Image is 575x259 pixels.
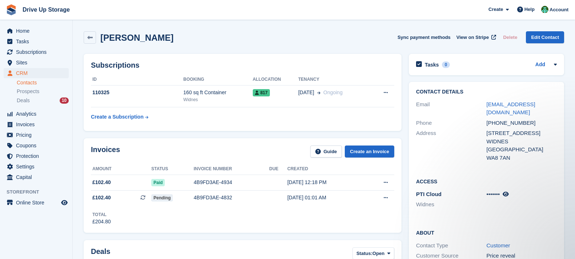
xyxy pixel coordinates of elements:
[524,6,535,13] span: Help
[4,140,69,151] a: menu
[323,89,343,95] span: Ongoing
[91,74,183,85] th: ID
[500,31,520,43] button: Delete
[4,172,69,182] a: menu
[151,179,165,186] span: Paid
[194,179,269,186] div: 4B9FD3AE-4934
[487,242,510,248] a: Customer
[91,113,144,121] div: Create a Subscription
[541,6,548,13] img: Camille
[287,163,364,175] th: Created
[17,79,69,86] a: Contacts
[416,119,487,127] div: Phone
[16,47,60,57] span: Subscriptions
[60,97,69,104] div: 10
[487,146,557,154] div: [GEOGRAPHIC_DATA]
[92,211,111,218] div: Total
[194,194,269,202] div: 4B9FD3AE-4832
[91,110,148,124] a: Create a Subscription
[550,6,568,13] span: Account
[456,34,489,41] span: View on Stripe
[269,163,287,175] th: Due
[17,88,69,95] a: Prospects
[16,151,60,161] span: Protection
[91,146,120,158] h2: Invoices
[4,68,69,78] a: menu
[7,188,72,196] span: Storefront
[454,31,498,43] a: View on Stripe
[287,194,364,202] div: [DATE] 01:01 AM
[4,26,69,36] a: menu
[535,61,545,69] a: Add
[194,163,269,175] th: Invoice number
[151,194,173,202] span: Pending
[4,109,69,119] a: menu
[91,89,183,96] div: 110325
[416,89,557,95] h2: Contact Details
[488,6,503,13] span: Create
[425,61,439,68] h2: Tasks
[16,130,60,140] span: Pricing
[4,130,69,140] a: menu
[442,61,450,68] div: 0
[253,89,270,96] span: 817
[487,154,557,162] div: WA8 7AN
[416,129,487,162] div: Address
[16,172,60,182] span: Capital
[16,68,60,78] span: CRM
[16,26,60,36] span: Home
[398,31,451,43] button: Sync payment methods
[298,89,314,96] span: [DATE]
[183,89,253,96] div: 160 sq ft Container
[16,119,60,129] span: Invoices
[310,146,342,158] a: Guide
[16,36,60,47] span: Tasks
[416,242,487,250] div: Contact Type
[4,119,69,129] a: menu
[16,109,60,119] span: Analytics
[356,250,372,257] span: Status:
[4,162,69,172] a: menu
[4,57,69,68] a: menu
[487,129,557,138] div: [STREET_ADDRESS]
[17,88,39,95] span: Prospects
[91,163,151,175] th: Amount
[287,179,364,186] div: [DATE] 12:18 PM
[526,31,564,43] a: Edit Contact
[100,33,173,43] h2: [PERSON_NAME]
[4,198,69,208] a: menu
[4,151,69,161] a: menu
[6,4,17,15] img: stora-icon-8386f47178a22dfd0bd8f6a31ec36ba5ce8667c1dd55bd0f319d3a0aa187defe.svg
[4,47,69,57] a: menu
[487,191,500,197] span: •••••••
[16,57,60,68] span: Sites
[416,178,557,185] h2: Access
[416,200,487,209] li: Widnes
[298,74,370,85] th: Tenancy
[91,61,394,69] h2: Subscriptions
[487,138,557,146] div: WIDNES
[416,229,557,236] h2: About
[183,74,253,85] th: Booking
[416,191,442,197] span: PTI Cloud
[151,163,193,175] th: Status
[17,97,30,104] span: Deals
[345,146,394,158] a: Create an Invoice
[92,218,111,226] div: £204.80
[92,194,111,202] span: £102.40
[16,162,60,172] span: Settings
[92,179,111,186] span: £102.40
[20,4,73,16] a: Drive Up Storage
[372,250,384,257] span: Open
[16,140,60,151] span: Coupons
[16,198,60,208] span: Online Store
[183,96,253,103] div: Widnes
[17,97,69,104] a: Deals 10
[60,198,69,207] a: Preview store
[487,101,535,116] a: [EMAIL_ADDRESS][DOMAIN_NAME]
[4,36,69,47] a: menu
[416,100,487,117] div: Email
[487,119,557,127] div: [PHONE_NUMBER]
[253,74,298,85] th: Allocation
